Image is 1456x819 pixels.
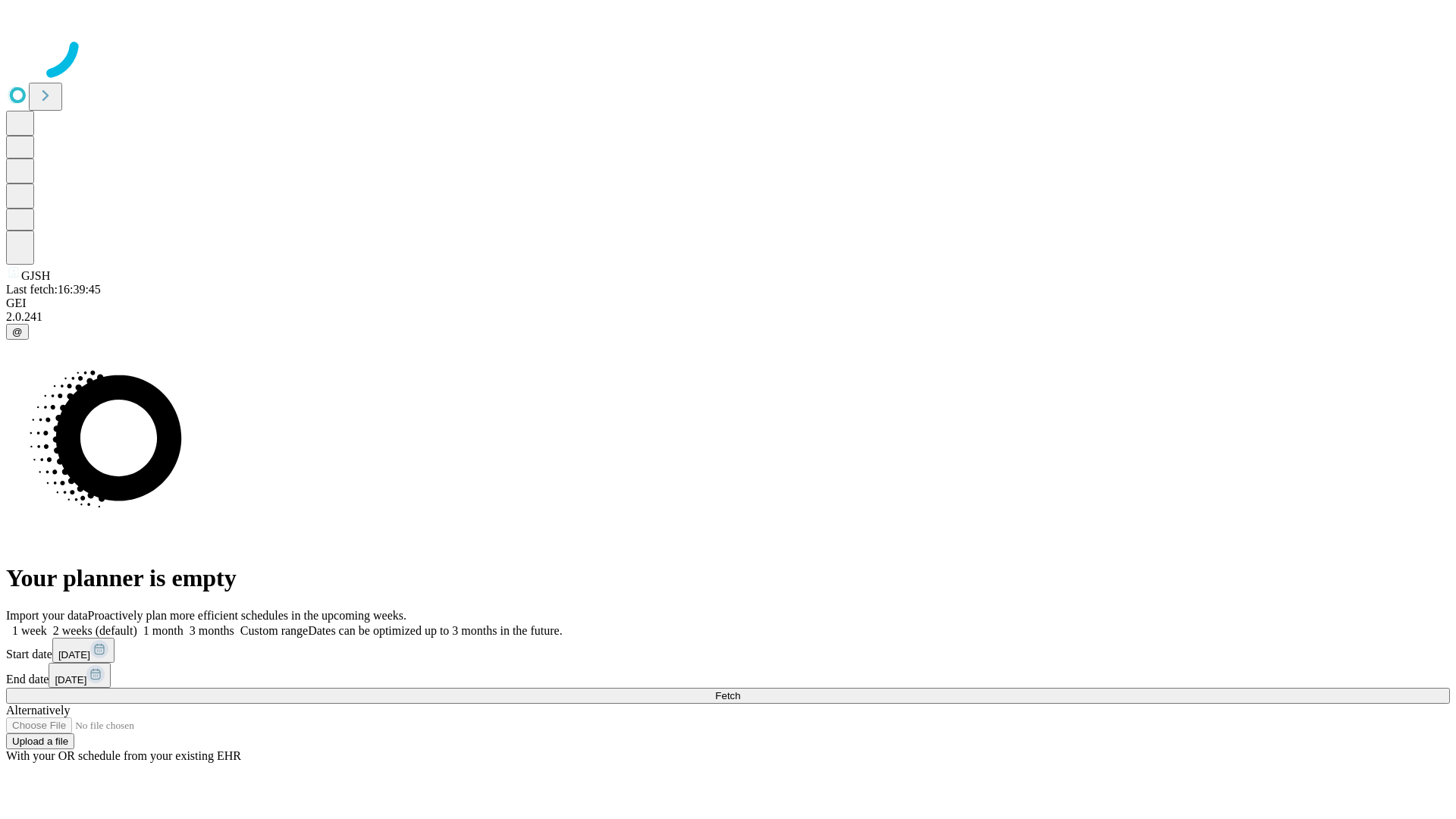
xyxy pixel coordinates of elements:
[49,663,111,688] button: [DATE]
[52,638,115,663] button: [DATE]
[12,326,23,337] span: @
[143,624,184,637] span: 1 month
[240,624,308,637] span: Custom range
[715,690,740,701] span: Fetch
[6,688,1450,704] button: Fetch
[6,283,101,296] span: Last fetch: 16:39:45
[6,564,1450,592] h1: Your planner is empty
[6,638,1450,663] div: Start date
[6,749,241,762] span: With your OR schedule from your existing EHR
[6,324,29,340] button: @
[6,663,1450,688] div: End date
[190,624,234,637] span: 3 months
[6,297,1450,310] div: GEI
[21,269,50,282] span: GJSH
[55,674,86,686] span: [DATE]
[12,624,47,637] span: 1 week
[58,649,90,661] span: [DATE]
[6,310,1450,324] div: 2.0.241
[308,624,562,637] span: Dates can be optimized up to 3 months in the future.
[53,624,137,637] span: 2 weeks (default)
[6,609,88,622] span: Import your data
[88,609,406,622] span: Proactively plan more efficient schedules in the upcoming weeks.
[6,704,70,717] span: Alternatively
[6,733,74,749] button: Upload a file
